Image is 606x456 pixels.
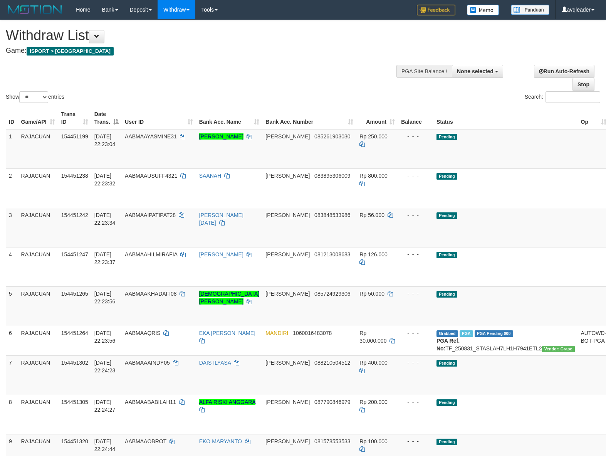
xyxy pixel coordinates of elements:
th: Date Trans.: activate to sort column descending [91,107,122,129]
span: 154451320 [61,438,88,444]
img: Button%20Memo.svg [467,5,499,15]
span: [PERSON_NAME] [265,251,310,257]
a: Run Auto-Refresh [534,65,594,78]
span: 154451247 [61,251,88,257]
span: Pending [436,173,457,180]
td: 6 [6,326,18,355]
span: Pending [436,360,457,367]
span: [DATE] 22:24:27 [94,399,116,413]
span: AABMAAKHADAFI08 [125,291,177,297]
span: ISPORT > [GEOGRAPHIC_DATA] [27,47,114,56]
span: Copy 083848533986 to clipboard [314,212,350,218]
div: - - - [401,398,430,406]
td: 7 [6,355,18,395]
span: [PERSON_NAME] [265,212,310,218]
div: PGA Site Balance / [396,65,452,78]
span: [PERSON_NAME] [265,360,310,366]
td: RAJACUAN [18,129,58,169]
td: RAJACUAN [18,168,58,208]
th: Status [433,107,578,129]
input: Search: [546,91,600,103]
span: AABMAAIPATIPAT28 [125,212,176,218]
span: Copy 085261903030 to clipboard [314,133,350,140]
td: TF_250831_STASLAH7LH1H7941ETL2 [433,326,578,355]
div: - - - [401,329,430,337]
a: DAIS ILYASA [199,360,231,366]
span: Pending [436,134,457,140]
th: Bank Acc. Number: activate to sort column ascending [262,107,356,129]
img: panduan.png [511,5,549,15]
span: Copy 087790846979 to clipboard [314,399,350,405]
span: Rp 56.000 [359,212,384,218]
span: [PERSON_NAME] [265,133,310,140]
div: - - - [401,172,430,180]
span: [DATE] 22:23:32 [94,173,116,187]
span: Rp 400.000 [359,360,387,366]
span: [DATE] 22:23:04 [94,133,116,147]
span: AABMAAYASMINE31 [125,133,177,140]
span: Marked by avqleader [460,330,473,337]
td: 8 [6,395,18,434]
td: RAJACUAN [18,395,58,434]
img: Feedback.jpg [417,5,455,15]
span: Vendor URL: https://settle31.1velocity.biz [542,346,575,352]
span: 154451265 [61,291,88,297]
span: Pending [436,439,457,445]
span: [DATE] 22:23:37 [94,251,116,265]
span: AABMAAOBROT [125,438,166,444]
td: RAJACUAN [18,208,58,247]
a: EKA [PERSON_NAME] [199,330,255,336]
span: Rp 50.000 [359,291,384,297]
span: Copy 1060016483078 to clipboard [293,330,332,336]
div: - - - [401,290,430,298]
span: AABMAAAINDY05 [125,360,170,366]
span: [PERSON_NAME] [265,291,310,297]
th: ID [6,107,18,129]
span: Grabbed [436,330,458,337]
span: [DATE] 22:23:56 [94,291,116,305]
span: [DATE] 22:24:23 [94,360,116,374]
a: ALFA RISKI ANGGARA [199,399,255,405]
span: Rp 126.000 [359,251,387,257]
span: Copy 081213008683 to clipboard [314,251,350,257]
span: AABMAAUSUFF4321 [125,173,177,179]
a: EKO MARYANTO [199,438,242,444]
span: [DATE] 22:23:56 [94,330,116,344]
span: [DATE] 22:23:34 [94,212,116,226]
td: RAJACUAN [18,247,58,286]
div: - - - [401,359,430,367]
div: - - - [401,437,430,445]
label: Show entries [6,91,64,103]
div: - - - [401,251,430,258]
span: Pending [436,291,457,298]
span: AABMAAQRIS [125,330,161,336]
th: User ID: activate to sort column ascending [122,107,196,129]
span: Copy 085724929306 to clipboard [314,291,350,297]
span: 154451305 [61,399,88,405]
span: PGA Pending [475,330,513,337]
span: Rp 800.000 [359,173,387,179]
select: Showentries [19,91,48,103]
span: 154451238 [61,173,88,179]
span: Pending [436,399,457,406]
td: RAJACUAN [18,355,58,395]
span: [DATE] 22:24:44 [94,438,116,452]
span: Copy 083895306009 to clipboard [314,173,350,179]
td: RAJACUAN [18,326,58,355]
span: Pending [436,252,457,258]
th: Balance [398,107,433,129]
span: Copy 088210504512 to clipboard [314,360,350,366]
span: Pending [436,212,457,219]
span: Rp 250.000 [359,133,387,140]
a: Stop [572,78,594,91]
label: Search: [525,91,600,103]
td: 4 [6,247,18,286]
span: 154451242 [61,212,88,218]
td: 1 [6,129,18,169]
th: Amount: activate to sort column ascending [356,107,398,129]
a: [PERSON_NAME] [199,251,243,257]
button: None selected [452,65,503,78]
span: AABMAABABILAH11 [125,399,176,405]
img: MOTION_logo.png [6,4,64,15]
span: Rp 200.000 [359,399,387,405]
